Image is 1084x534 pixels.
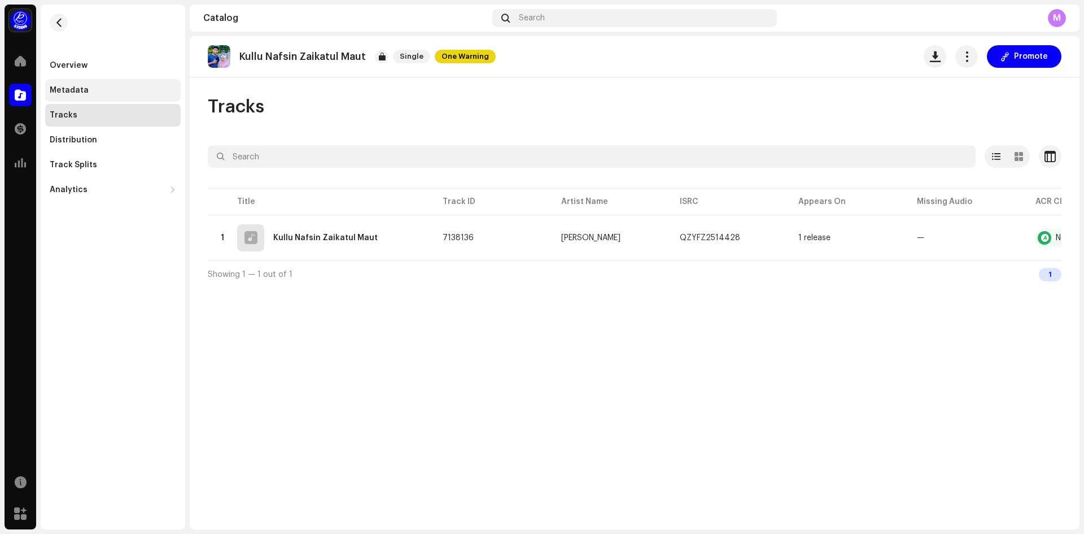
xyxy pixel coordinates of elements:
div: QZYFZ2514428 [680,234,740,242]
span: Tracks [208,95,264,118]
div: M [1048,9,1066,27]
input: Search [208,145,976,168]
div: Analytics [50,185,88,194]
div: Tracks [50,111,77,120]
span: Search [519,14,545,23]
re-m-nav-item: Overview [45,54,181,77]
div: Overview [50,61,88,70]
re-m-nav-item: Distribution [45,129,181,151]
span: One Warning [435,50,496,63]
div: 1 release [798,234,831,242]
re-m-nav-item: Metadata [45,79,181,102]
div: 1 [1039,268,1061,281]
span: Showing 1 — 1 out of 1 [208,271,292,279]
div: Catalog [203,14,488,23]
re-a-table-badge: — [917,234,1017,242]
span: 1 release [798,234,899,242]
div: Distribution [50,136,97,145]
button: Promote [987,45,1061,68]
span: Promote [1014,45,1048,68]
re-m-nav-item: Track Splits [45,154,181,176]
div: [PERSON_NAME] [561,234,620,242]
re-m-nav-dropdown: Analytics [45,179,181,201]
img: 0d6f7ddd-963e-4c0e-959e-9ec81fea5ece [208,45,230,68]
re-m-nav-item: Tracks [45,104,181,127]
div: Track Splits [50,160,97,170]
img: a1dd4b00-069a-4dd5-89ed-38fbdf7e908f [9,9,32,32]
span: 7138136 [443,234,474,242]
span: orina safa khan [561,234,662,242]
div: Kullu Nafsin Zaikatul Maut [273,234,378,242]
span: Single [393,50,430,63]
p: Kullu Nafsin Zaikatul Maut [239,51,366,63]
div: Metadata [50,86,89,95]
